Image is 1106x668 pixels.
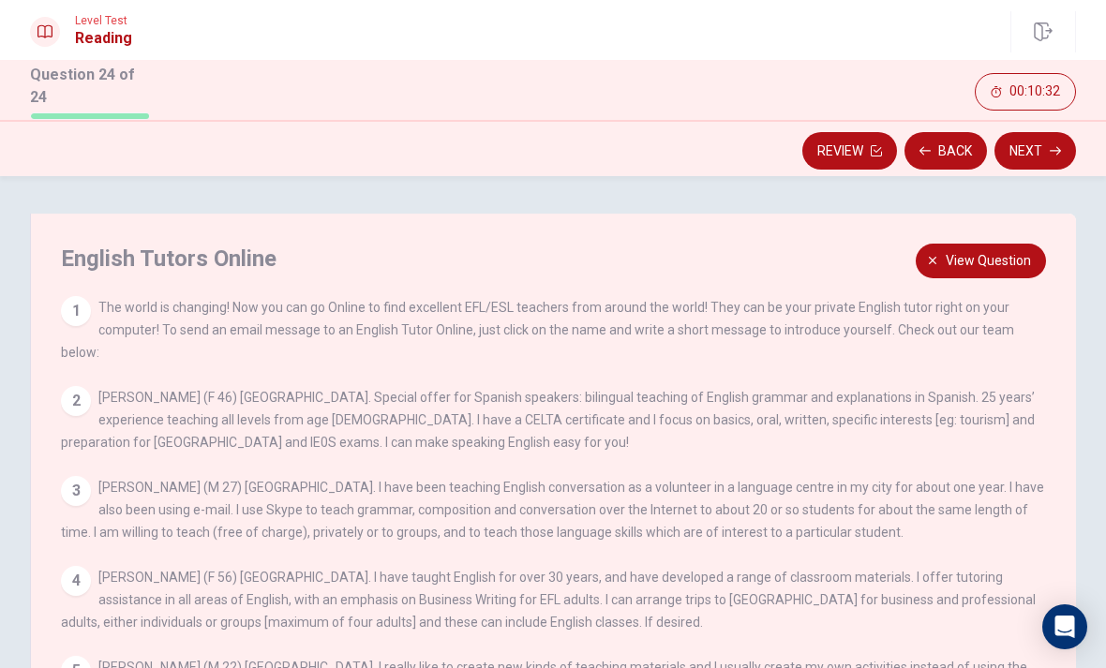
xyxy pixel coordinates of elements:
span: The world is changing! Now you can go Online to find excellent EFL/ESL teachers from around the w... [61,300,1014,360]
div: 2 [61,386,91,416]
h1: Question 24 of 24 [30,64,150,109]
span: Level Test [75,14,132,27]
span: 00:10:32 [1009,84,1060,99]
button: Back [904,132,987,170]
span: [PERSON_NAME] (F 46) [GEOGRAPHIC_DATA]. Special offer for Spanish speakers: bilingual teaching of... [61,390,1035,450]
span: View question [946,249,1031,273]
h4: English Tutors Online [61,244,1041,274]
h1: Reading [75,27,132,50]
div: Open Intercom Messenger [1042,604,1087,649]
div: 4 [61,566,91,596]
span: [PERSON_NAME] (M 27) [GEOGRAPHIC_DATA]. I have been teaching English conversation as a volunteer ... [61,480,1044,540]
div: 1 [61,296,91,326]
div: 3 [61,476,91,506]
span: [PERSON_NAME] (F 56) [GEOGRAPHIC_DATA]. I have taught English for over 30 years, and have develop... [61,570,1036,630]
button: 00:10:32 [975,73,1076,111]
button: Next [994,132,1076,170]
button: View question [916,244,1046,278]
button: Review [802,132,897,170]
